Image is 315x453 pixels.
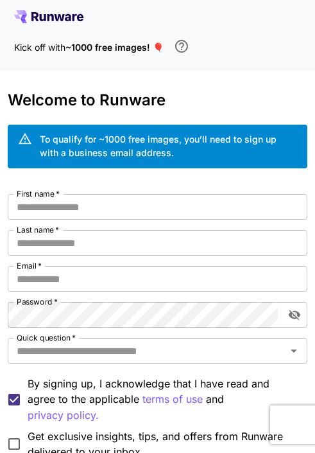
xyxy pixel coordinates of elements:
p: By signing up, I acknowledge that I have read and agree to the applicable and [28,376,296,423]
button: toggle password visibility [283,303,306,326]
label: Last name [17,224,59,235]
label: Password [17,296,58,307]
label: Quick question [17,332,76,343]
button: By signing up, I acknowledge that I have read and agree to the applicable terms of use and [28,407,99,423]
button: Open [285,342,303,360]
label: First name [17,188,60,199]
button: In order to qualify for free credit, you need to sign up with a business email address and click ... [169,33,194,59]
span: Kick off with [14,42,65,53]
div: To qualify for ~1000 free images, you’ll need to sign up with a business email address. [40,132,296,159]
h3: Welcome to Runware [8,91,307,109]
button: By signing up, I acknowledge that I have read and agree to the applicable and privacy policy. [142,391,203,407]
span: ~1000 free images! 🎈 [65,42,164,53]
p: terms of use [142,391,203,407]
p: privacy policy. [28,407,99,423]
label: Email [17,260,42,271]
